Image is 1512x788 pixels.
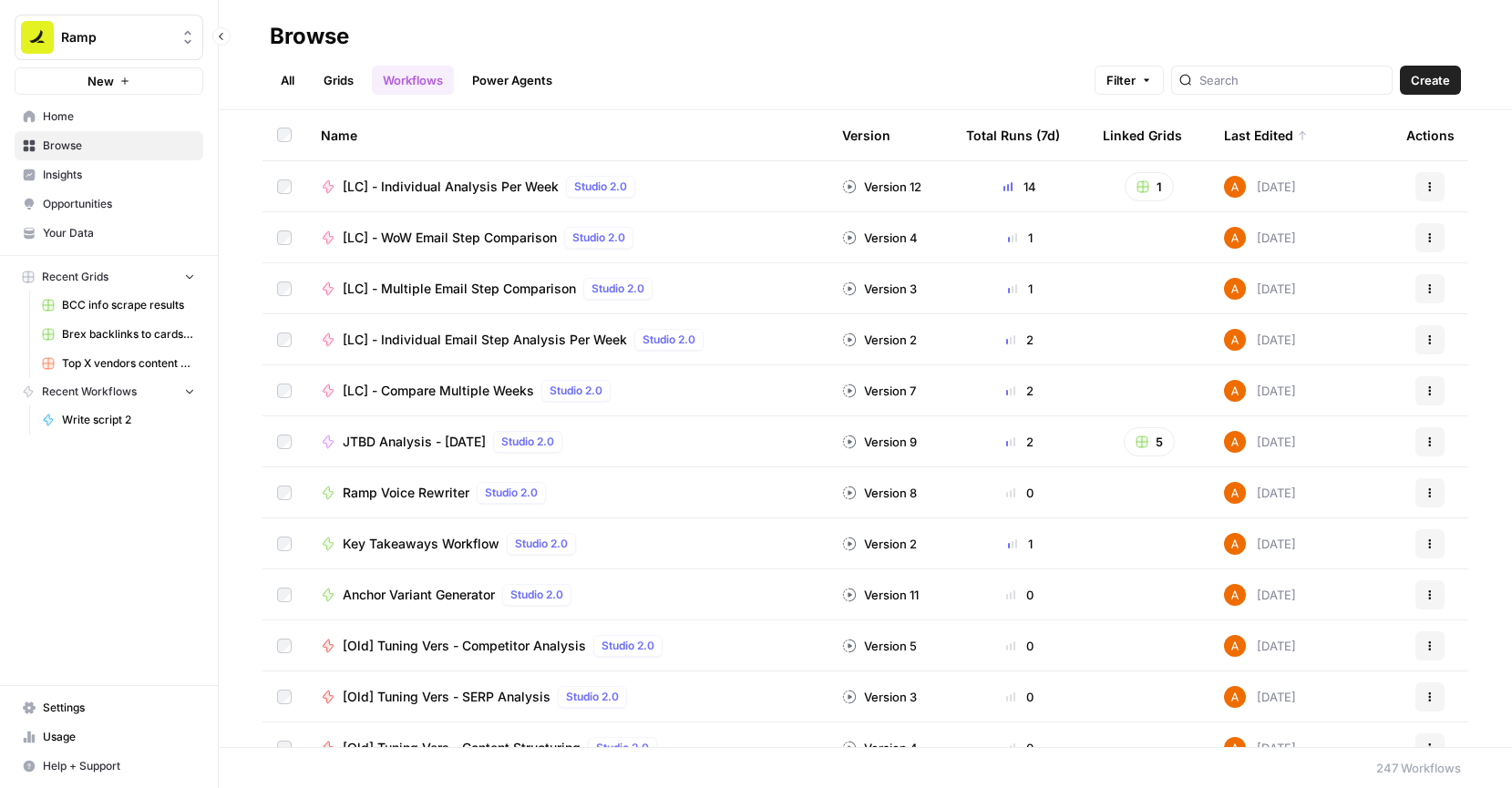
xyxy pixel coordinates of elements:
[62,412,195,428] span: Write script 2
[1199,71,1384,89] input: Search
[842,331,917,349] div: Version 2
[21,21,54,54] img: Ramp Logo
[34,320,203,349] a: Brex backlinks to cards page
[966,280,1074,298] div: 1
[62,355,195,372] span: Top X vendors content generator
[343,535,499,553] span: Key Takeaways Workflow
[321,584,813,606] a: Anchor Variant GeneratorStudio 2.0
[1125,172,1174,201] button: 1
[15,378,203,405] button: Recent Workflows
[1376,759,1461,777] div: 247 Workflows
[343,331,627,349] span: [LC] - Individual Email Step Analysis Per Week
[61,28,171,46] span: Ramp
[966,382,1074,400] div: 2
[43,729,195,745] span: Usage
[842,586,919,604] div: Version 11
[842,739,918,757] div: Version 4
[1224,431,1246,453] img: i32oznjerd8hxcycc1k00ct90jt3
[15,752,203,781] button: Help + Support
[1095,66,1164,95] button: Filter
[1224,329,1246,351] img: i32oznjerd8hxcycc1k00ct90jt3
[1224,533,1246,555] img: i32oznjerd8hxcycc1k00ct90jt3
[966,484,1074,502] div: 0
[966,637,1074,655] div: 0
[15,189,203,219] a: Opportunities
[515,536,568,552] span: Studio 2.0
[343,382,534,400] span: [LC] - Compare Multiple Weeks
[1224,635,1246,657] img: i32oznjerd8hxcycc1k00ct90jt3
[602,638,654,654] span: Studio 2.0
[1224,380,1246,402] img: i32oznjerd8hxcycc1k00ct90jt3
[372,66,454,95] a: Workflows
[1224,380,1296,402] div: [DATE]
[842,484,917,502] div: Version 8
[321,533,813,555] a: Key Takeaways WorkflowStudio 2.0
[1224,227,1296,249] div: [DATE]
[1224,110,1308,160] div: Last Edited
[43,138,195,154] span: Browse
[34,349,203,378] a: Top X vendors content generator
[966,331,1074,349] div: 2
[842,535,917,553] div: Version 2
[1224,737,1296,759] div: [DATE]
[34,405,203,435] a: Write script 2
[966,688,1074,706] div: 0
[343,280,576,298] span: [LC] - Multiple Email Step Comparison
[550,383,602,399] span: Studio 2.0
[966,586,1074,604] div: 0
[15,131,203,160] a: Browse
[966,178,1074,196] div: 14
[43,225,195,241] span: Your Data
[270,22,349,51] div: Browse
[1411,71,1450,89] span: Create
[62,326,195,343] span: Brex backlinks to cards page
[34,291,203,320] a: BCC info scrape results
[842,178,921,196] div: Version 12
[321,176,813,198] a: [LC] - Individual Analysis Per WeekStudio 2.0
[966,229,1074,247] div: 1
[343,739,581,757] span: [Old] Tuning Vers - Content Structuring
[321,482,813,504] a: Ramp Voice RewriterStudio 2.0
[343,637,586,655] span: [Old] Tuning Vers - Competitor Analysis
[343,688,550,706] span: [Old] Tuning Vers - SERP Analysis
[485,485,538,501] span: Studio 2.0
[15,160,203,189] a: Insights
[1224,278,1296,300] div: [DATE]
[1224,227,1246,249] img: i32oznjerd8hxcycc1k00ct90jt3
[1224,686,1296,708] div: [DATE]
[510,587,563,603] span: Studio 2.0
[15,219,203,248] a: Your Data
[572,230,625,246] span: Studio 2.0
[1224,635,1296,657] div: [DATE]
[15,67,203,95] button: New
[15,15,203,60] button: Workspace: Ramp
[1400,66,1461,95] button: Create
[1224,584,1296,606] div: [DATE]
[1224,686,1246,708] img: i32oznjerd8hxcycc1k00ct90jt3
[1124,427,1175,456] button: 5
[1224,737,1246,759] img: i32oznjerd8hxcycc1k00ct90jt3
[321,110,813,160] div: Name
[321,227,813,249] a: [LC] - WoW Email Step ComparisonStudio 2.0
[1224,482,1246,504] img: i32oznjerd8hxcycc1k00ct90jt3
[43,167,195,183] span: Insights
[842,382,916,400] div: Version 7
[966,433,1074,451] div: 2
[1224,176,1246,198] img: i32oznjerd8hxcycc1k00ct90jt3
[966,110,1060,160] div: Total Runs (7d)
[42,269,108,285] span: Recent Grids
[966,535,1074,553] div: 1
[343,433,486,451] span: JTBD Analysis - [DATE]
[574,179,627,195] span: Studio 2.0
[42,384,137,400] span: Recent Workflows
[643,332,695,348] span: Studio 2.0
[596,740,649,756] span: Studio 2.0
[321,737,813,759] a: [Old] Tuning Vers - Content StructuringStudio 2.0
[1224,533,1296,555] div: [DATE]
[566,689,619,705] span: Studio 2.0
[1224,431,1296,453] div: [DATE]
[842,229,918,247] div: Version 4
[321,431,813,453] a: JTBD Analysis - [DATE]Studio 2.0
[43,196,195,212] span: Opportunities
[15,263,203,291] button: Recent Grids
